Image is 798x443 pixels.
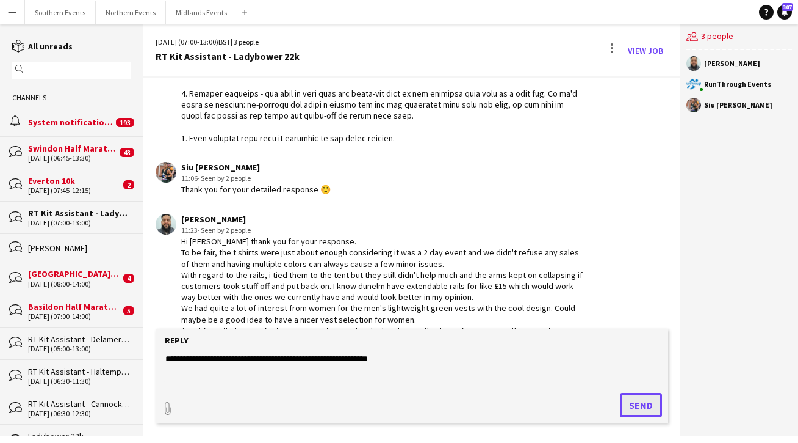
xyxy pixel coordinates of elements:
div: System notifications [28,117,113,128]
span: 307 [782,3,793,11]
div: RT Kit Assistant - Delamere Forest 21k and 42k [28,334,131,345]
label: Reply [165,335,189,346]
button: Midlands Events [166,1,237,24]
div: [PERSON_NAME] [704,60,760,67]
div: Hi [PERSON_NAME] thank you for your response. To be fair, the t shirts were just about enough con... [181,236,585,347]
div: Ladybower 22k [28,431,131,442]
div: [GEOGRAPHIC_DATA] Half Marathon [28,268,120,279]
div: RT Kit Assistant - Ladybower 22k [28,208,131,219]
div: Swindon Half Marathon [28,143,117,154]
div: 3 people [686,24,792,50]
button: Southern Events [25,1,96,24]
span: 43 [120,148,134,157]
div: [DATE] (08:00-14:00) [28,280,120,288]
div: 11:06 [181,173,331,184]
div: RT Kit Assistant - Haltemprice 10k [28,366,131,377]
div: [DATE] (06:45-13:30) [28,154,117,163]
span: 5 [123,306,134,315]
div: RunThrough Events [704,81,771,88]
span: · Seen by 2 people [198,225,251,235]
a: 307 [777,5,792,20]
div: 11:23 [181,225,585,236]
span: 2 [123,180,134,189]
div: [PERSON_NAME] [28,243,131,254]
div: RT Kit Assistant - Ladybower 22k [156,51,300,62]
div: [DATE] (06:30-11:30) [28,377,131,386]
button: Northern Events [96,1,166,24]
span: BST [218,37,231,46]
div: Everton 10k [28,175,120,186]
div: [DATE] (07:45-12:15) [28,186,120,195]
a: All unreads [12,41,73,52]
div: [DATE] (05:00-13:00) [28,345,131,353]
div: RT Kit Assistant - Cannock Chase Running Festival [28,398,131,409]
div: [DATE] (06:30-12:30) [28,409,131,418]
div: [DATE] (07:00-14:00) [28,312,120,321]
div: Siu [PERSON_NAME] [181,162,331,173]
div: [PERSON_NAME] [181,214,585,225]
span: 4 [123,274,134,283]
div: Thank you for your detailed response ☺️ [181,184,331,195]
div: Basildon Half Marathon & Juniors [28,301,120,312]
div: Siu [PERSON_NAME] [704,101,772,109]
button: Send [620,393,662,417]
span: 193 [116,118,134,127]
div: [DATE] (07:00-13:00) | 3 people [156,37,300,48]
a: View Job [623,41,668,60]
div: [DATE] (07:00-13:00) [28,219,131,227]
span: · Seen by 2 people [198,174,251,183]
